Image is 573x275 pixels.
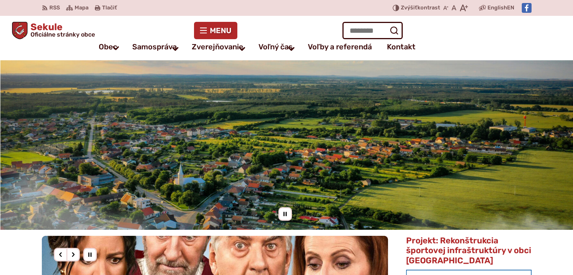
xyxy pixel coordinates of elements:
button: Otvoriť podmenu pre [167,40,184,58]
span: Mapa [75,3,89,12]
a: Samospráva [132,39,177,54]
a: English EN [486,3,516,12]
button: Otvoriť podmenu pre [107,39,125,57]
span: Tlačiť [102,5,117,11]
span: kontrast [401,5,440,11]
img: Prejsť na Facebook stránku [522,3,532,13]
div: Pozastaviť pohyb slajdera [83,248,97,261]
button: Otvoriť podmenu pre [283,40,300,58]
a: Voľby a referendá [308,39,372,54]
span: English [487,3,507,12]
a: Zverejňovanie [192,39,243,54]
div: Pozastaviť pohyb slajdera [278,207,292,221]
span: EN [507,3,514,12]
button: Otvoriť podmenu pre Zverejňovanie [234,40,251,58]
button: Menu [194,22,237,39]
span: Menu [210,27,231,34]
span: Oficiálne stránky obce [31,32,95,38]
img: Prejsť na domovskú stránku [12,22,28,39]
a: Kontakt [387,39,416,54]
a: Obec [99,39,117,54]
h1: Sekule [28,22,95,38]
a: Voľný čas [258,39,293,54]
span: Zvýšiť [401,5,417,11]
span: RSS [49,3,60,12]
span: Projekt: Rekonštrukcia športovej infraštruktúry v obci [GEOGRAPHIC_DATA] [406,235,531,266]
a: Logo Sekule, prejsť na domovskú stránku. [12,22,95,39]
